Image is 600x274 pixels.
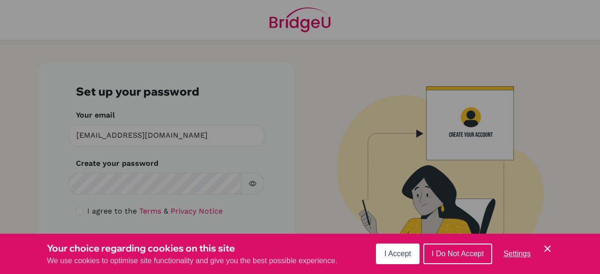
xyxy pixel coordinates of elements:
[423,244,492,264] button: I Do Not Accept
[47,255,337,267] p: We use cookies to optimise site functionality and give you the best possible experience.
[496,244,538,263] button: Settings
[384,250,411,258] span: I Accept
[542,243,553,254] button: Save and close
[432,250,484,258] span: I Do Not Accept
[503,250,531,258] span: Settings
[47,241,337,255] h3: Your choice regarding cookies on this site
[376,244,420,264] button: I Accept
